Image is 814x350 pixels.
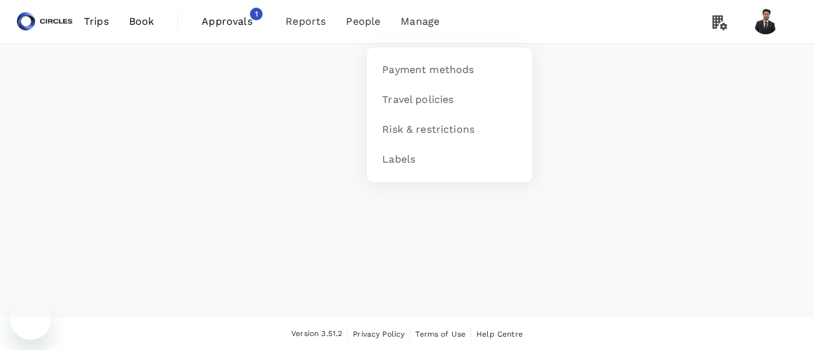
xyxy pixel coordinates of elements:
[286,14,326,29] span: Reports
[129,14,155,29] span: Book
[84,14,109,29] span: Trips
[382,123,474,137] span: Risk & restrictions
[415,330,466,339] span: Terms of Use
[401,14,439,29] span: Manage
[476,327,523,341] a: Help Centre
[375,55,525,85] a: Payment methods
[202,14,265,29] span: Approvals
[415,327,466,341] a: Terms of Use
[346,14,380,29] span: People
[10,299,51,340] iframe: Button to launch messaging window
[476,330,523,339] span: Help Centre
[382,152,415,167] span: Labels
[753,9,778,34] img: Hassan Mujtaba
[382,63,474,77] span: Payment methods
[353,330,404,339] span: Privacy Policy
[375,115,525,145] a: Risk & restrictions
[291,328,342,340] span: Version 3.51.2
[375,145,525,175] a: Labels
[15,8,74,36] img: Circles
[250,8,263,20] span: 1
[353,327,404,341] a: Privacy Policy
[382,93,453,107] span: Travel policies
[375,85,525,115] a: Travel policies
